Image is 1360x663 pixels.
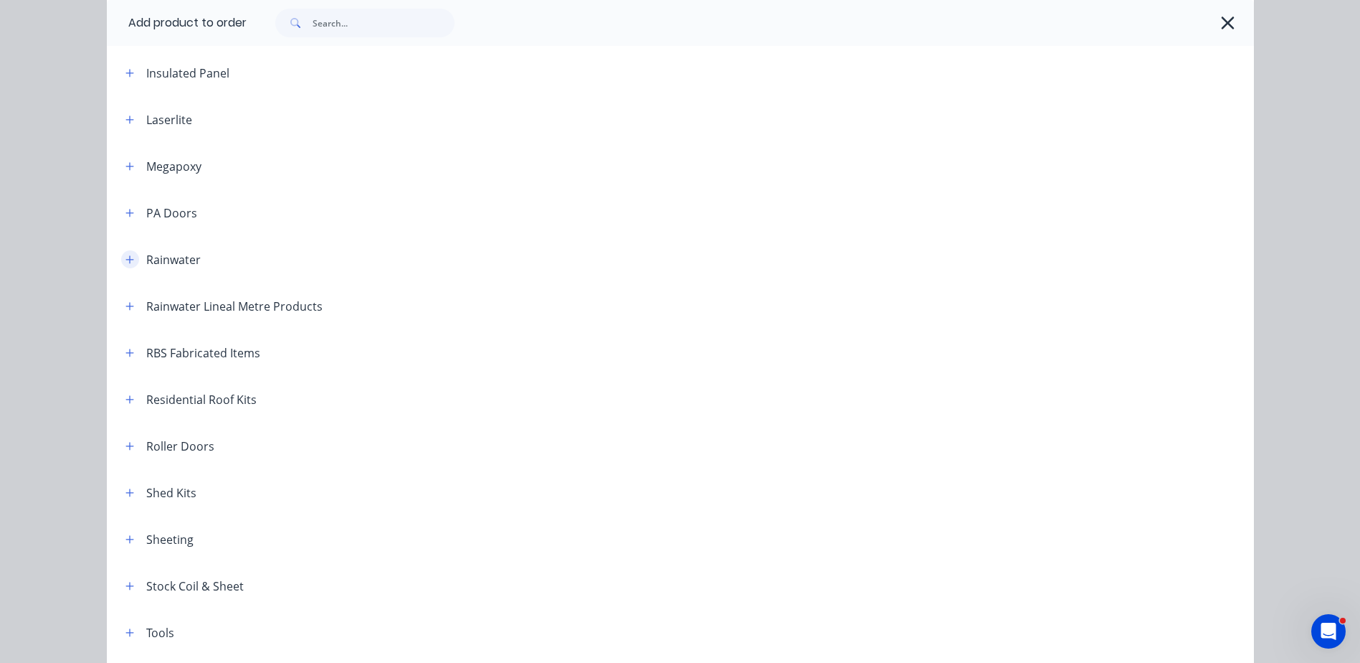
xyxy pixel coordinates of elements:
[313,9,455,37] input: Search...
[146,578,244,595] div: Stock Coil & Sheet
[1311,614,1346,649] iframe: Intercom live chat
[146,438,214,455] div: Roller Doors
[146,111,192,128] div: Laserlite
[146,344,260,362] div: RBS Fabricated Items
[146,158,201,175] div: Megapoxy
[146,251,201,268] div: Rainwater
[146,298,323,315] div: Rainwater Lineal Metre Products
[146,624,174,641] div: Tools
[146,204,197,222] div: PA Doors
[146,531,194,548] div: Sheeting
[146,484,196,502] div: Shed Kits
[146,391,257,408] div: Residential Roof Kits
[146,65,229,82] div: Insulated Panel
